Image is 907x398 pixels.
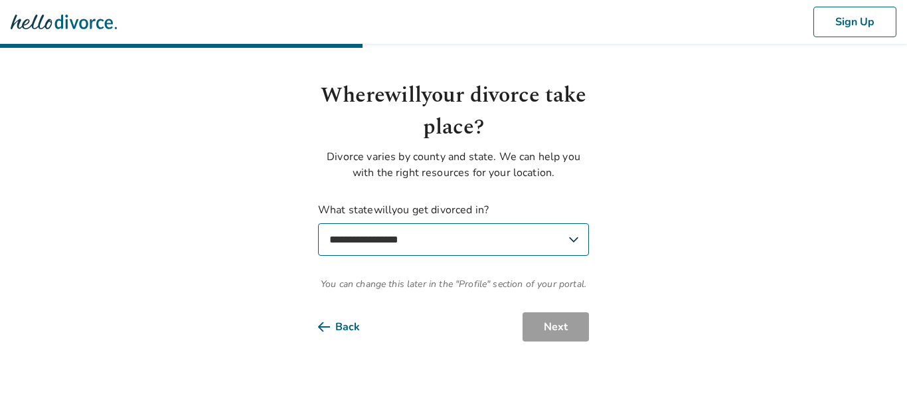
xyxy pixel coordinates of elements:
[318,202,589,256] label: What state will you get divorced in?
[841,334,907,398] iframe: Chat Widget
[813,7,896,37] button: Sign Up
[523,312,589,342] button: Next
[318,223,589,256] select: What statewillyou get divorced in?
[318,149,589,181] p: Divorce varies by county and state. We can help you with the right resources for your location.
[318,312,381,342] button: Back
[11,9,117,35] img: Hello Divorce Logo
[318,277,589,291] span: You can change this later in the "Profile" section of your portal.
[318,80,589,144] h1: Where will your divorce take place?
